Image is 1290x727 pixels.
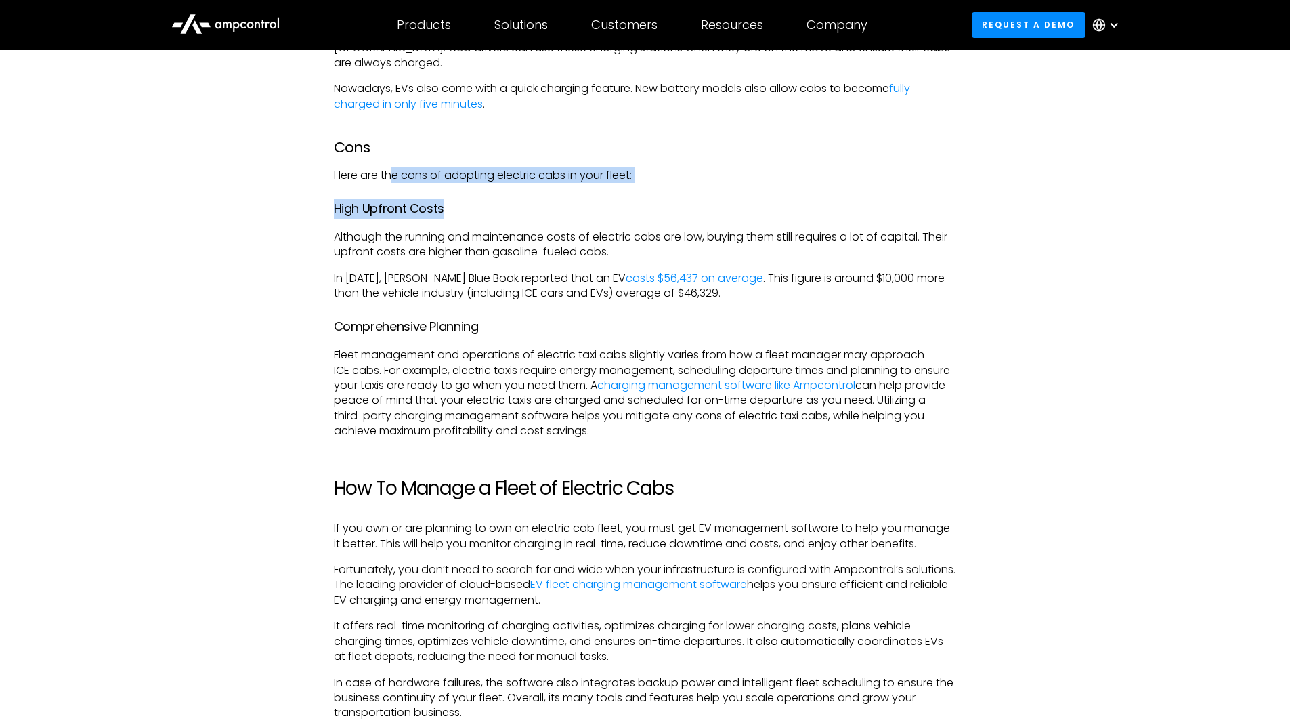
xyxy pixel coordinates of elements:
a: fully charged in only five minutes [334,81,910,111]
div: Products [397,18,451,33]
p: Nowadays, EVs also come with a quick charging feature. New battery models also allow cabs to beco... [334,81,957,112]
div: Company [807,18,867,33]
p: Fleet management and operations of electric taxi cabs slightly varies from how a fleet manager ma... [334,348,957,438]
p: Fortunately, you don’t need to search far and wide when your infrastructure is configured with Am... [334,562,957,608]
p: Here are the cons of adopting electric cabs in your fleet: [334,168,957,183]
p: In [DATE], [PERSON_NAME] Blue Book reported that an EV . This figure is around $10,000 more than ... [334,271,957,302]
a: EV fleet charging management software [530,577,747,592]
p: If you own or are planning to own an electric cab fleet, you must get EV management software to h... [334,521,957,552]
h2: How To Manage a Fleet of Electric Cabs [334,477,957,500]
p: It offers real-time monitoring of charging activities, optimizes charging for lower charging cost... [334,619,957,664]
div: Solutions [494,18,548,33]
div: Resources [701,18,763,33]
div: Customers [591,18,658,33]
a: costs $56,437 on average [626,270,763,286]
p: In case of hardware failures, the software also integrates backup power and intelligent fleet sch... [334,676,957,721]
h4: Comprehensive Planning [334,317,957,337]
h4: High Upfront Costs [334,199,957,219]
a: Request a demo [972,12,1085,37]
h3: Cons [334,139,957,157]
p: Although the running and maintenance costs of electric cabs are low, buying them still requires a... [334,230,957,260]
a: charging management software like Ampcontrol [597,377,855,393]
